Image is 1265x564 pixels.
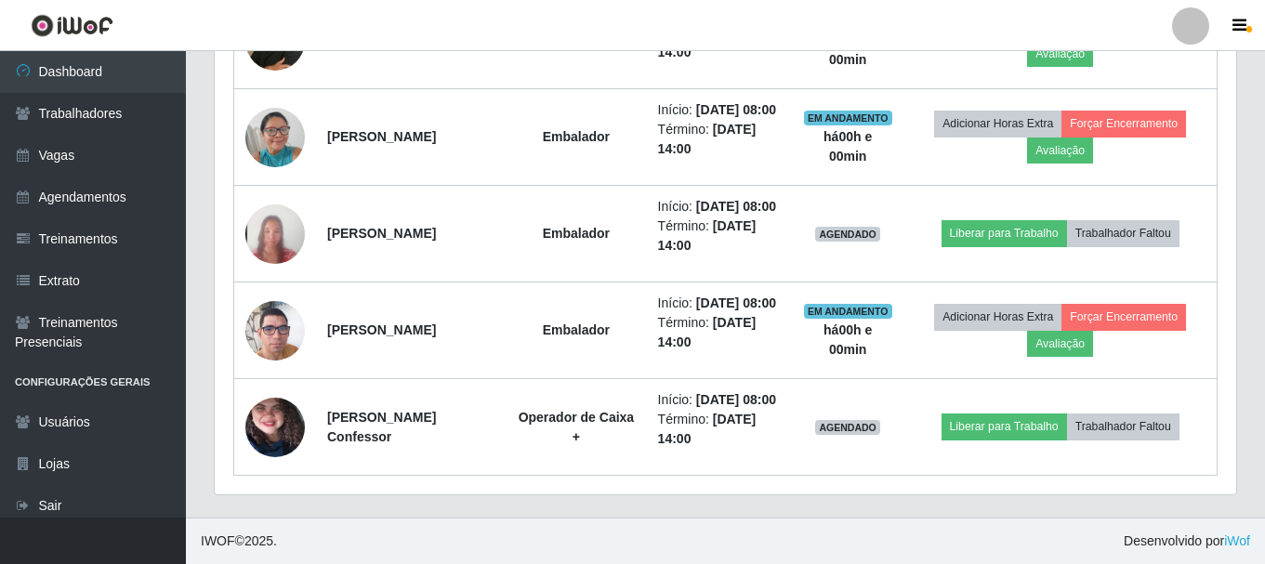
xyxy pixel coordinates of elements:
button: Forçar Encerramento [1061,304,1186,330]
time: [DATE] 08:00 [696,102,776,117]
img: 1739199553345.jpeg [245,98,305,177]
strong: [PERSON_NAME] Confessor [327,410,436,444]
img: CoreUI Logo [31,14,113,37]
li: Término: [658,120,781,159]
span: EM ANDAMENTO [804,111,892,125]
li: Início: [658,197,781,216]
li: Início: [658,294,781,313]
img: 1748891631133.jpeg [245,361,305,493]
button: Avaliação [1027,138,1093,164]
button: Avaliação [1027,41,1093,67]
span: © 2025 . [201,531,277,551]
button: Trabalhador Faltou [1067,413,1179,439]
a: iWof [1224,533,1250,548]
span: EM ANDAMENTO [804,304,892,319]
strong: Embalador [543,322,610,337]
li: Término: [658,216,781,256]
img: 1737916815457.jpeg [245,278,305,384]
button: Forçar Encerramento [1061,111,1186,137]
time: [DATE] 08:00 [696,392,776,407]
button: Avaliação [1027,331,1093,357]
li: Término: [658,313,781,352]
strong: há 00 h e 00 min [824,322,872,357]
strong: Embalador [543,226,610,241]
strong: [PERSON_NAME] [327,322,436,337]
strong: Operador de Caixa + [519,410,635,444]
span: IWOF [201,533,235,548]
button: Adicionar Horas Extra [934,304,1061,330]
span: Desenvolvido por [1124,531,1250,551]
button: Liberar para Trabalho [942,220,1067,246]
span: AGENDADO [815,227,880,242]
span: AGENDADO [815,420,880,435]
li: Término: [658,410,781,449]
time: [DATE] 08:00 [696,199,776,214]
li: Início: [658,100,781,120]
strong: [PERSON_NAME] [327,129,436,144]
img: 1731544336214.jpeg [245,169,305,298]
button: Adicionar Horas Extra [934,111,1061,137]
button: Trabalhador Faltou [1067,220,1179,246]
button: Liberar para Trabalho [942,413,1067,439]
li: Início: [658,390,781,410]
strong: Embalador [543,129,610,144]
time: [DATE] 08:00 [696,295,776,310]
strong: [PERSON_NAME] [327,226,436,241]
strong: há 00 h e 00 min [824,129,872,164]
